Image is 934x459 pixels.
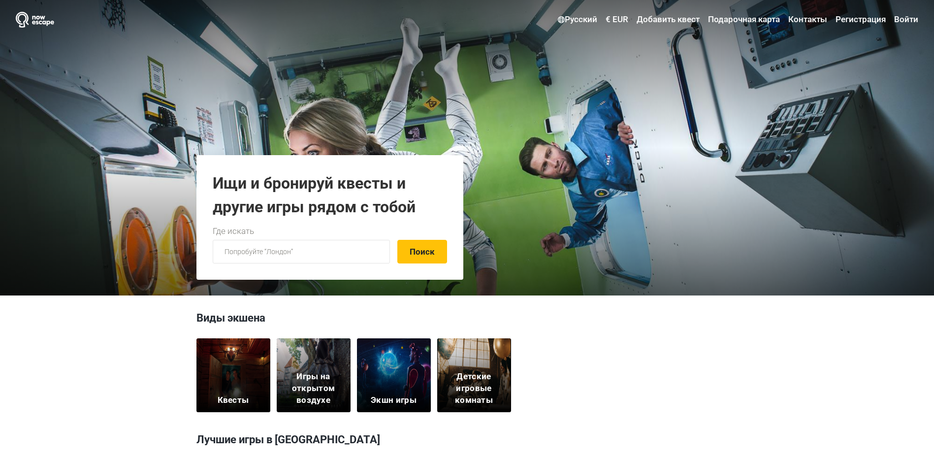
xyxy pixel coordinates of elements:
a: Войти [892,11,918,29]
a: Игры на открытом воздухе [277,338,351,412]
label: Где искать [213,225,254,238]
a: Детские игровые комнаты [437,338,511,412]
a: Контакты [786,11,830,29]
h5: Игры на открытом воздухе [283,371,344,406]
input: Попробуйте “Лондон” [213,240,390,263]
a: Добавить квест [634,11,702,29]
a: € EUR [603,11,631,29]
h3: Лучшие игры в [GEOGRAPHIC_DATA] [196,427,738,453]
a: Регистрация [833,11,888,29]
h5: Квесты [218,394,249,406]
a: Экшн игры [357,338,431,412]
img: Nowescape logo [16,12,54,28]
a: Русский [555,11,600,29]
button: Поиск [397,240,447,263]
h5: Детские игровые комнаты [443,371,505,406]
a: Подарочная карта [706,11,782,29]
h1: Ищи и бронируй квесты и другие игры рядом с тобой [213,171,447,219]
img: Русский [558,16,565,23]
h5: Экшн игры [371,394,417,406]
a: Квесты [196,338,270,412]
h3: Виды экшена [196,310,738,331]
